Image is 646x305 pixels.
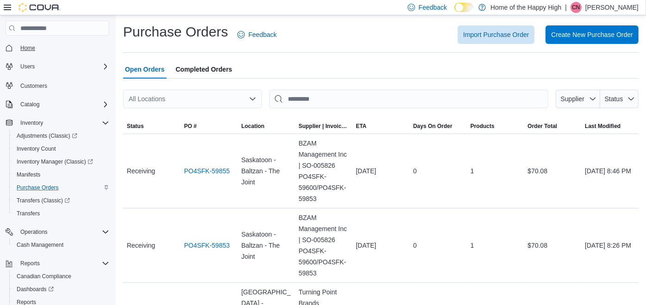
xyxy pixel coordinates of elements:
span: Inventory Manager (Classic) [17,158,93,165]
span: Adjustments (Classic) [13,130,109,141]
span: Supplier [561,95,584,103]
span: 0 [413,165,417,177]
div: [DATE] [352,236,410,255]
button: Home [2,41,113,55]
div: Cassy Newton [571,2,582,13]
button: Supplier [556,90,600,108]
span: Dashboards [13,284,109,295]
span: Saskatoon - Baltzan - The Joint [242,154,292,188]
span: Dashboards [17,286,54,293]
span: Import Purchase Order [463,30,529,39]
span: Transfers (Classic) [17,197,70,204]
span: Manifests [17,171,40,178]
button: Supplier | Invoice Number [295,119,352,134]
button: Users [2,60,113,73]
button: Users [17,61,38,72]
button: Create New Purchase Order [546,25,639,44]
button: Operations [17,226,51,238]
span: Canadian Compliance [17,273,71,280]
span: Status [127,122,144,130]
button: Manifests [9,168,113,181]
span: Transfers (Classic) [13,195,109,206]
a: Customers [17,80,51,91]
span: Completed Orders [176,60,232,79]
span: Purchase Orders [13,182,109,193]
p: Home of the Happy High [491,2,561,13]
span: Home [17,42,109,54]
button: Location [238,119,295,134]
a: Dashboards [9,283,113,296]
span: Operations [20,228,48,236]
span: Canadian Compliance [13,271,109,282]
span: Order Total [528,122,557,130]
span: Manifests [13,169,109,180]
span: Receiving [127,165,155,177]
span: Inventory [20,119,43,127]
button: Order Total [524,119,581,134]
span: Days On Order [413,122,453,130]
div: BZAM Management Inc | SO-005826 PO4SFK-59600/PO4SFK-59853 [295,134,352,208]
button: Inventory [17,117,47,128]
span: Users [17,61,109,72]
p: | [565,2,567,13]
div: [DATE] 8:26 PM [581,236,639,255]
a: Transfers (Classic) [9,194,113,207]
div: Location [242,122,265,130]
span: Receiving [127,240,155,251]
a: Transfers [13,208,43,219]
a: Transfers (Classic) [13,195,74,206]
span: PO # [184,122,197,130]
span: Feedback [248,30,277,39]
span: Users [20,63,35,70]
span: Transfers [13,208,109,219]
span: Products [471,122,495,130]
div: [DATE] [352,162,410,180]
button: Operations [2,226,113,238]
span: Inventory Count [13,143,109,154]
span: Transfers [17,210,40,217]
span: Adjustments (Classic) [17,132,77,140]
button: Products [467,119,524,134]
div: BZAM Management Inc | SO-005826 PO4SFK-59600/PO4SFK-59853 [295,208,352,282]
img: Cova [19,3,60,12]
span: Reports [20,260,40,267]
a: Purchase Orders [13,182,62,193]
span: Reports [17,258,109,269]
button: Status [123,119,180,134]
div: $70.08 [524,236,581,255]
button: Open list of options [249,95,256,103]
span: Saskatoon - Baltzan - The Joint [242,229,292,262]
span: 0 [413,240,417,251]
span: Home [20,44,35,52]
span: Customers [17,79,109,91]
a: Cash Management [13,239,67,250]
a: Inventory Manager (Classic) [13,156,97,167]
button: Days On Order [410,119,467,134]
span: Purchase Orders [17,184,59,191]
input: This is a search bar. After typing your query, hit enter to filter the results lower in the page. [269,90,548,108]
div: $70.08 [524,162,581,180]
a: Canadian Compliance [13,271,75,282]
span: Catalog [17,99,109,110]
span: Operations [17,226,109,238]
button: Canadian Compliance [9,270,113,283]
a: Inventory Count [13,143,60,154]
button: Catalog [17,99,43,110]
button: Import Purchase Order [458,25,534,44]
button: PO # [180,119,238,134]
span: Cash Management [17,241,63,249]
span: Inventory Count [17,145,56,152]
button: Customers [2,79,113,92]
span: Catalog [20,101,39,108]
button: Purchase Orders [9,181,113,194]
a: Adjustments (Classic) [13,130,81,141]
span: ETA [356,122,366,130]
span: Create New Purchase Order [551,30,633,39]
a: PO4SFK-59853 [184,240,230,251]
a: PO4SFK-59855 [184,165,230,177]
h1: Purchase Orders [123,23,228,41]
a: Home [17,43,39,54]
span: Last Modified [585,122,621,130]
